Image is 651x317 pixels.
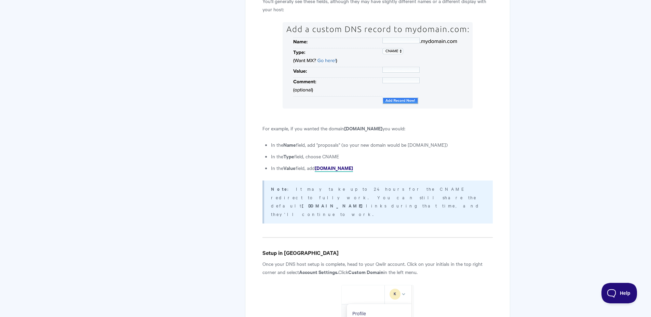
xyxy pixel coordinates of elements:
[283,153,294,160] strong: Type
[315,164,353,171] strong: [DOMAIN_NAME]
[271,141,492,149] li: In the field, add "proposals" (so your new domain would be [DOMAIN_NAME])
[262,248,492,257] h4: Setup in [GEOGRAPHIC_DATA]
[262,260,492,276] p: Once your DNS host setup is complete, head to your Qwilr account. Click on your initials in the t...
[348,268,383,275] strong: Custom Domain
[271,185,484,218] p: : It may take up to 24 hours for the CNAME redirect to fully work. You can still share the defaul...
[271,186,287,192] strong: Note
[283,141,296,148] strong: Name
[302,202,366,209] strong: [DOMAIN_NAME]
[601,283,637,303] iframe: Toggle Customer Support
[271,164,492,172] li: In the field, add
[283,164,296,171] strong: Value
[299,268,338,275] strong: Account Settings.
[271,152,492,160] li: In the field, choose CNAME
[315,164,353,172] a: [DOMAIN_NAME]
[283,22,473,109] img: A sample CNAME record form with no data entered
[262,124,492,132] p: For example, if you wanted the domain you would:
[344,125,382,132] strong: [DOMAIN_NAME]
